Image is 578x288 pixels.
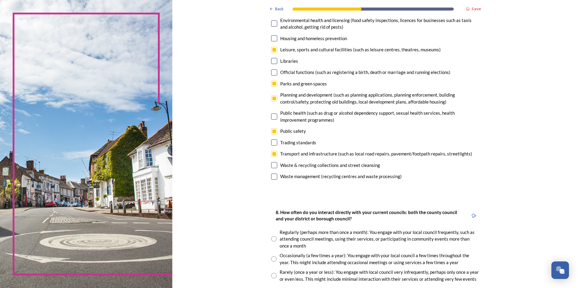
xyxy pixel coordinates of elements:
[280,35,347,42] div: Housing and homeless prevention
[280,229,479,249] div: Regularly (perhaps more than once a month): You engage with your local council frequently, such a...
[280,17,479,30] div: Environmental health and licensing (food safety inspections, licences for businesses such as taxi...
[280,58,298,65] div: Libraries
[280,128,306,135] div: Public safety
[280,173,402,180] div: Waste management (recycling centres and waste processing)
[280,162,380,169] div: Waste & recycling collections and street cleansing
[280,110,479,123] div: Public health (such as drug or alcohol dependency support, sexual health services, health improve...
[280,150,472,157] div: Transport and infrastructure (such as local road repairs, pavement/footpath repairs, streetlights)
[280,80,327,87] div: Parks and green spaces
[280,46,441,53] div: Leisure, sports and cultural facilities (such as leisure centres, theatres, museums)
[276,210,458,221] strong: 8. How often do you interact directly with your current councils: both the county council and you...
[275,6,284,12] span: Back
[280,139,316,146] div: Trading standards
[280,91,479,105] div: Planning and development (such as planning applications, planning enforcement, building control/s...
[472,6,481,11] strong: Save
[280,252,479,266] div: Occasionally (a few times a year): You engage with your local council a few times throughout the ...
[280,69,450,76] div: Official functions (such as registering a birth, death or marriage and running elections)
[551,261,569,279] button: Open Chat
[280,269,479,282] div: Rarely (once a year or less): You engage with local council very infrequently, perhaps only once ...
